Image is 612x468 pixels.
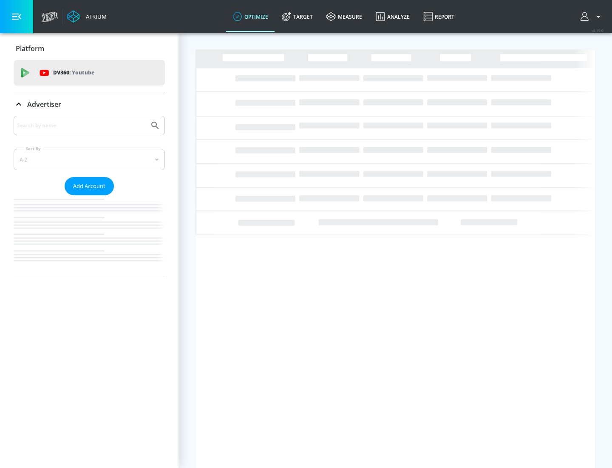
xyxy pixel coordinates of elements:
[369,1,416,32] a: Analyze
[275,1,320,32] a: Target
[16,44,44,53] p: Platform
[14,60,165,86] div: DV360: Youtube
[226,1,275,32] a: optimize
[14,92,165,116] div: Advertiser
[416,1,461,32] a: Report
[17,120,146,131] input: Search by name
[53,68,94,77] p: DV360:
[24,146,42,151] label: Sort By
[14,116,165,278] div: Advertiser
[67,10,107,23] a: Atrium
[592,28,603,33] span: v 4.19.0
[72,68,94,77] p: Youtube
[65,177,114,195] button: Add Account
[14,37,165,60] div: Platform
[320,1,369,32] a: measure
[73,181,105,191] span: Add Account
[27,100,61,109] p: Advertiser
[82,13,107,20] div: Atrium
[14,149,165,170] div: A-Z
[14,195,165,278] nav: list of Advertiser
